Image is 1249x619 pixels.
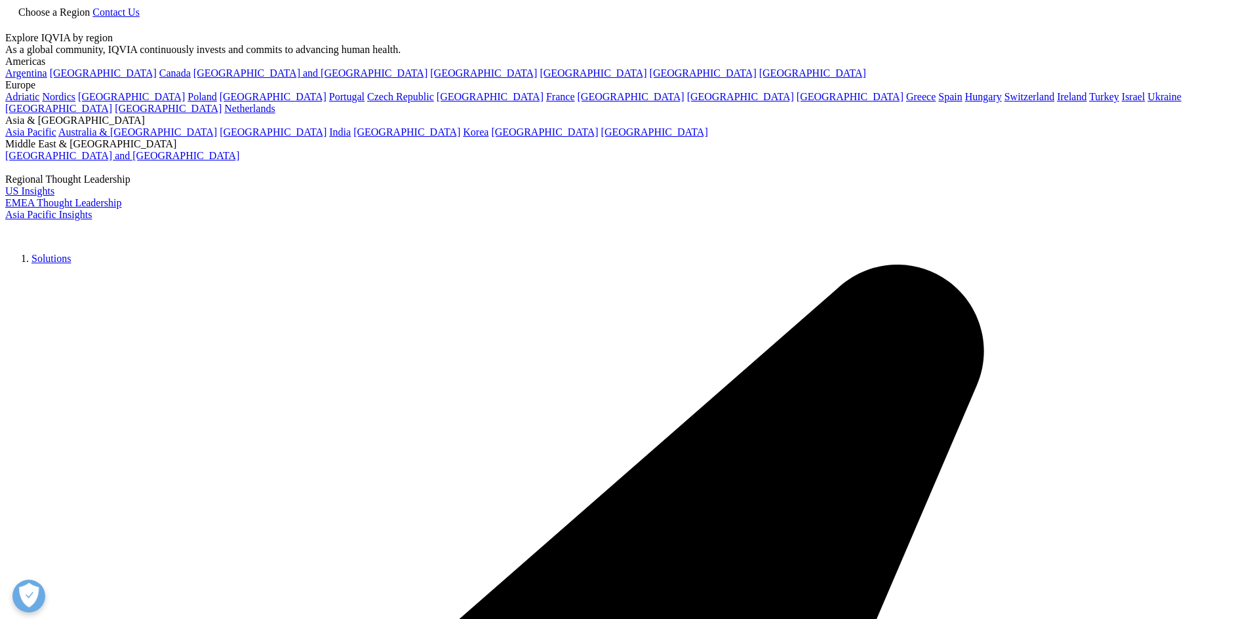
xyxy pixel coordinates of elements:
a: [GEOGRAPHIC_DATA] [601,126,708,138]
a: Adriatic [5,91,39,102]
a: Ukraine [1147,91,1181,102]
a: Switzerland [1004,91,1054,102]
a: Spain [938,91,962,102]
a: US Insights [5,185,54,197]
a: Asia Pacific Insights [5,209,92,220]
a: Netherlands [224,103,275,114]
a: [GEOGRAPHIC_DATA] [759,67,866,79]
a: Hungary [965,91,1002,102]
a: [GEOGRAPHIC_DATA] [687,91,794,102]
a: Israel [1122,91,1145,102]
a: [GEOGRAPHIC_DATA] [540,67,646,79]
a: Australia & [GEOGRAPHIC_DATA] [58,126,217,138]
a: India [329,126,351,138]
div: Asia & [GEOGRAPHIC_DATA] [5,115,1244,126]
img: IQVIA Healthcare Information Technology and Pharma Clinical Research Company [5,221,110,240]
a: Nordics [42,91,75,102]
button: Abrir preferencias [12,580,45,612]
a: Argentina [5,67,47,79]
a: [GEOGRAPHIC_DATA] [797,91,903,102]
span: Choose a Region [18,7,90,18]
a: Asia Pacific [5,126,56,138]
a: Greece [906,91,936,102]
div: Explore IQVIA by region [5,32,1244,44]
a: [GEOGRAPHIC_DATA] [78,91,185,102]
a: [GEOGRAPHIC_DATA] [578,91,684,102]
div: Middle East & [GEOGRAPHIC_DATA] [5,138,1244,150]
a: Poland [188,91,216,102]
a: Turkey [1089,91,1119,102]
a: [GEOGRAPHIC_DATA] [353,126,460,138]
a: [GEOGRAPHIC_DATA] [5,103,112,114]
a: [GEOGRAPHIC_DATA] [115,103,222,114]
a: [GEOGRAPHIC_DATA] and [GEOGRAPHIC_DATA] [5,150,239,161]
a: [GEOGRAPHIC_DATA] [650,67,757,79]
a: [GEOGRAPHIC_DATA] [50,67,157,79]
div: Americas [5,56,1244,67]
a: Korea [463,126,488,138]
a: Contact Us [92,7,140,18]
a: [GEOGRAPHIC_DATA] [430,67,537,79]
a: [GEOGRAPHIC_DATA] and [GEOGRAPHIC_DATA] [193,67,427,79]
div: Europe [5,79,1244,91]
a: [GEOGRAPHIC_DATA] [491,126,598,138]
a: France [546,91,575,102]
div: Regional Thought Leadership [5,174,1244,185]
a: Ireland [1057,91,1086,102]
a: Solutions [31,253,71,264]
div: As a global community, IQVIA continuously invests and commits to advancing human health. [5,44,1244,56]
a: Canada [159,67,191,79]
a: EMEA Thought Leadership [5,197,121,208]
a: Portugal [329,91,365,102]
a: Czech Republic [367,91,434,102]
a: [GEOGRAPHIC_DATA] [220,126,327,138]
a: [GEOGRAPHIC_DATA] [437,91,544,102]
a: [GEOGRAPHIC_DATA] [220,91,327,102]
